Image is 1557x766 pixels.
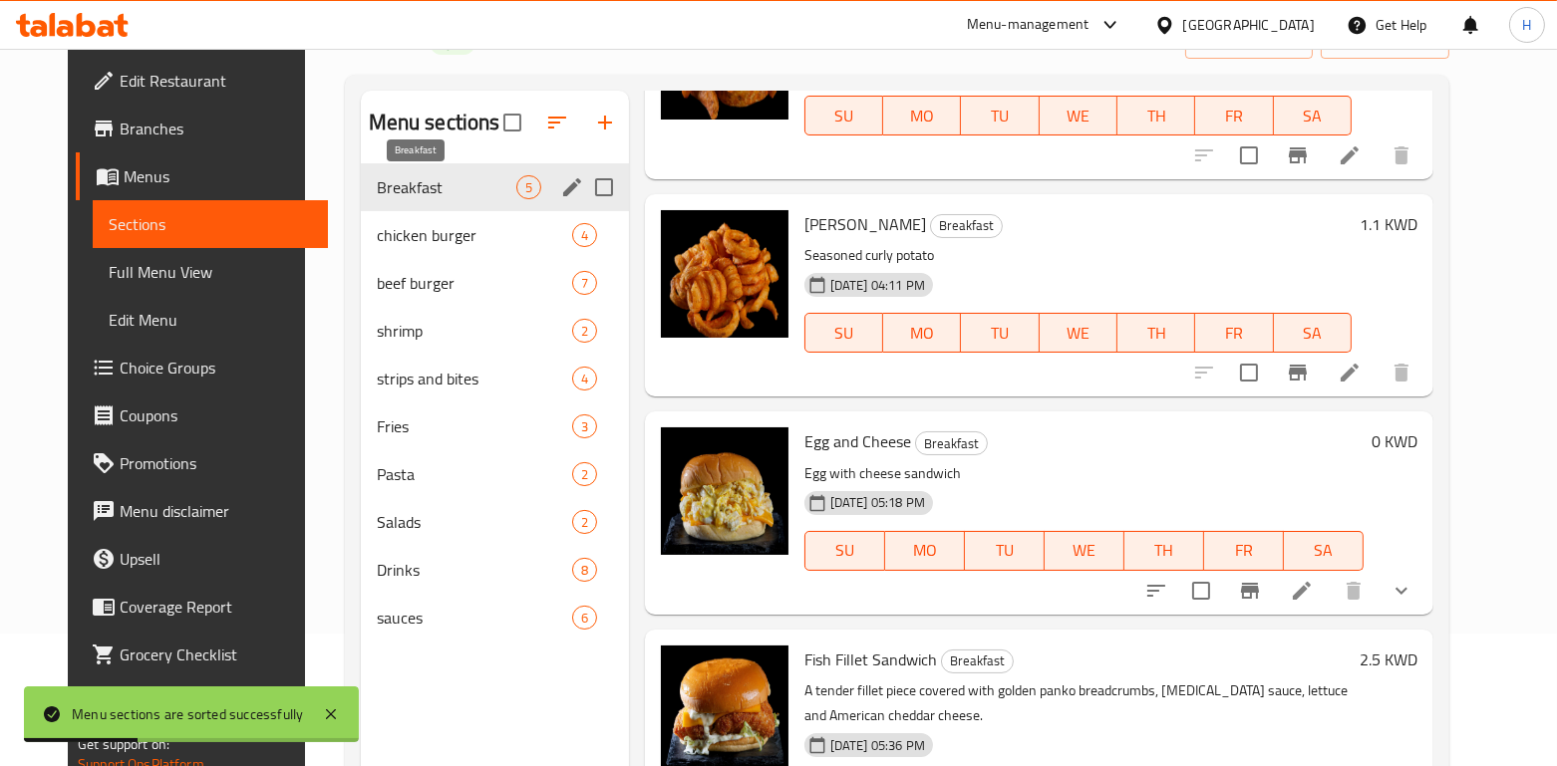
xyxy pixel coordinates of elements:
[377,414,572,438] span: Fries
[76,631,328,678] a: Grocery Checklist
[1330,567,1378,615] button: delete
[1274,131,1322,179] button: Branch-specific-item
[1125,319,1187,348] span: TH
[1040,313,1117,353] button: WE
[361,211,629,259] div: chicken burger4
[120,595,312,619] span: Coverage Report
[120,547,312,571] span: Upsell
[1338,361,1362,384] a: Edit menu item
[573,417,596,436] span: 3
[804,209,926,239] span: [PERSON_NAME]
[120,451,312,475] span: Promotions
[1284,531,1364,571] button: SA
[965,531,1045,571] button: TU
[661,210,788,338] img: Curly Potato
[572,510,597,534] div: items
[573,513,596,532] span: 2
[804,678,1352,728] p: A tender fillet piece covered with golden panko breadcrumbs, [MEDICAL_DATA] sauce, lettuce and Am...
[120,499,312,523] span: Menu disclaimer
[1337,28,1433,53] span: export
[804,644,937,674] span: Fish Fillet Sandwich
[573,465,596,484] span: 2
[1053,536,1116,565] span: WE
[361,450,629,498] div: Pasta2
[573,609,596,628] span: 6
[885,531,965,571] button: MO
[804,243,1352,268] p: Seasoned curly potato
[109,308,312,332] span: Edit Menu
[1180,570,1222,612] span: Select to update
[78,731,169,757] span: Get support on:
[581,99,629,146] button: Add section
[377,462,572,486] span: Pasta
[1290,579,1314,603] a: Edit menu item
[76,152,328,200] a: Menus
[377,319,572,343] span: shrimp
[969,102,1031,130] span: TU
[377,606,572,630] span: sauces
[813,102,875,130] span: SU
[1203,319,1265,348] span: FR
[572,606,597,630] div: items
[361,498,629,546] div: Salads2
[120,642,312,666] span: Grocery Checklist
[109,212,312,236] span: Sections
[76,535,328,583] a: Upsell
[76,487,328,535] a: Menu disclaimer
[1226,567,1274,615] button: Branch-specific-item
[1378,349,1425,396] button: delete
[1117,96,1195,135] button: TH
[1274,349,1322,396] button: Branch-specific-item
[1212,536,1276,565] span: FR
[1360,210,1417,238] h6: 1.1 KWD
[573,370,596,388] span: 4
[120,69,312,93] span: Edit Restaurant
[804,461,1364,486] p: Egg with cheese sandwich
[930,214,1003,238] div: Breakfast
[557,172,587,202] button: edit
[361,307,629,355] div: shrimp2
[822,276,933,295] span: [DATE] 04:11 PM
[361,355,629,402] div: strips and bites4
[804,426,911,456] span: Egg and Cheese
[572,558,597,582] div: items
[377,223,572,247] span: chicken burger
[813,536,877,565] span: SU
[915,431,988,455] div: Breakfast
[361,546,629,594] div: Drinks8
[967,13,1090,37] div: Menu-management
[1124,531,1204,571] button: TH
[1040,96,1117,135] button: WE
[361,259,629,307] div: beef burger7
[661,427,788,555] img: Egg and Cheese
[1048,102,1109,130] span: WE
[124,164,312,188] span: Menus
[572,367,597,390] div: items
[120,356,312,380] span: Choice Groups
[1228,352,1270,393] span: Select to update
[1045,531,1124,571] button: WE
[533,99,581,146] span: Sort sections
[1195,96,1273,135] button: FR
[1282,319,1344,348] span: SA
[1360,645,1417,673] h6: 2.5 KWD
[1117,313,1195,353] button: TH
[804,313,883,353] button: SU
[573,226,596,245] span: 4
[377,367,572,390] span: strips and bites
[893,536,957,565] span: MO
[1372,427,1417,455] h6: 0 KWD
[369,108,500,137] h2: Menu sections
[1338,143,1362,167] a: Edit menu item
[377,510,572,534] span: Salads
[1125,102,1187,130] span: TH
[1522,14,1531,36] span: H
[76,344,328,391] a: Choice Groups
[1132,536,1196,565] span: TH
[361,163,629,211] div: Breakfast5edit
[822,493,933,512] span: [DATE] 05:18 PM
[377,175,516,199] span: Breakfast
